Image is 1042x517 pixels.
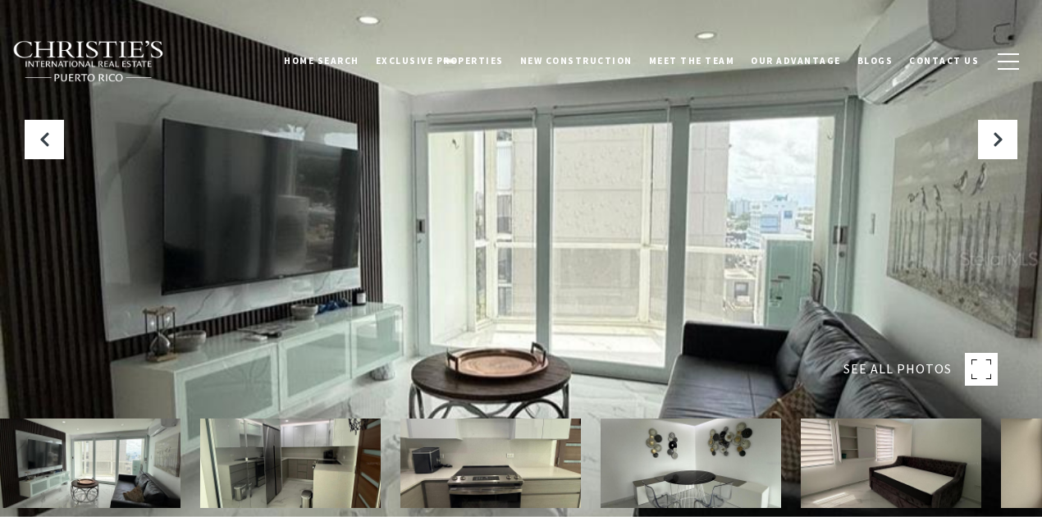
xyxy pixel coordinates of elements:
span: Contact Us [909,55,979,66]
a: Home Search [276,40,368,81]
a: Exclusive Properties [368,40,512,81]
img: Christie's International Real Estate black text logo [12,40,165,83]
span: Blogs [857,55,893,66]
a: Blogs [849,40,902,81]
a: Our Advantage [743,40,849,81]
span: Exclusive Properties [376,55,504,66]
img: 4633 ave isla verde CONDOMINIO CASTILLO DEL MAR [801,419,981,508]
img: 4633 ave isla verde CONDOMINIO CASTILLO DEL MAR [400,419,581,508]
img: 4633 ave isla verde CONDOMINIO CASTILLO DEL MAR [601,419,781,508]
a: Meet the Team [641,40,743,81]
span: Our Advantage [751,55,841,66]
span: New Construction [520,55,633,66]
img: 4633 ave isla verde CONDOMINIO CASTILLO DEL MAR [200,419,381,508]
span: SEE ALL PHOTOS [843,359,952,380]
a: New Construction [512,40,641,81]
